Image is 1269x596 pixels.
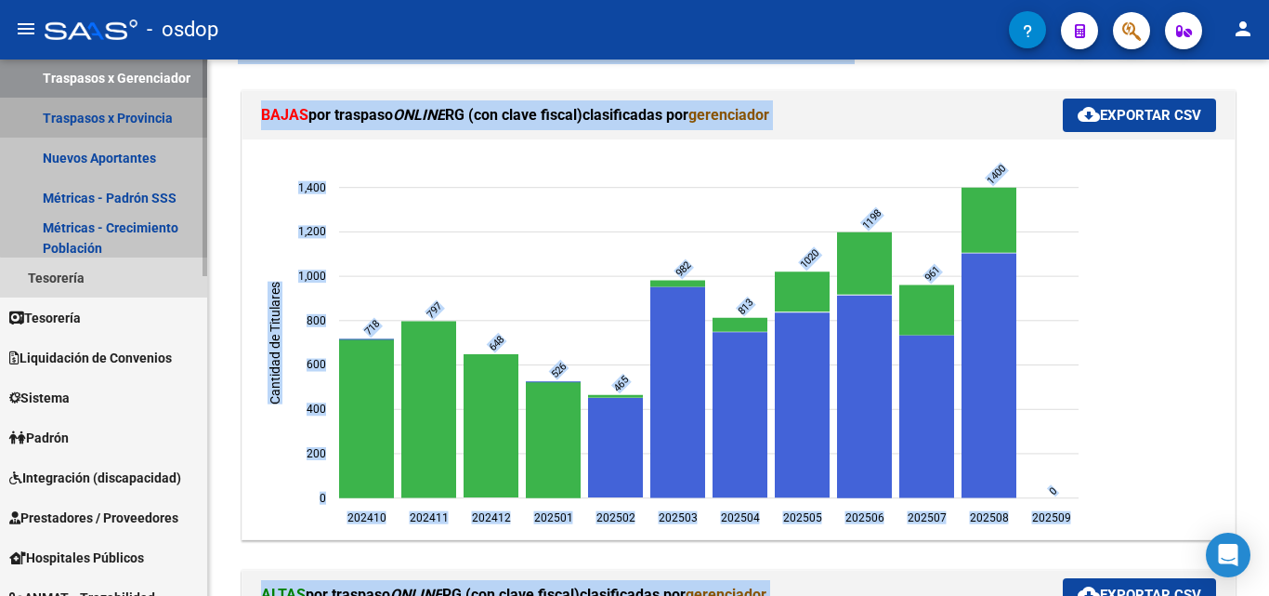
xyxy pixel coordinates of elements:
[775,272,830,311] path: 202505 Sin Gerenciador 184
[486,333,506,353] text: 648
[307,314,326,327] text: 800
[320,491,326,504] text: 0
[908,511,947,524] text: 202507
[721,511,760,524] text: 202504
[610,374,631,394] text: 465
[1078,103,1100,126] mat-icon: cloud_download
[688,106,769,124] span: gerenciador
[962,188,1016,253] path: 202508 Sin Gerenciador 297
[339,339,394,498] path: 202410 Sin Gerenciador 717
[673,259,693,280] text: 982
[298,225,326,238] text: 1,200
[410,511,449,524] text: 202411
[339,338,394,339] path: 202410 Z99 - Sin Identificar 1
[650,280,705,286] path: 202503 Sin Gerenciador 30
[9,468,181,488] span: Integración (discapacidad)
[859,207,883,232] text: 1198
[307,447,326,460] text: 200
[548,360,569,380] text: 526
[1032,511,1071,524] text: 202509
[261,106,308,124] span: BAJAS
[735,297,755,317] text: 813
[261,100,1063,130] h1: por traspaso RG (con clave fiscal) clasificadas por
[526,381,581,382] path: 202501 Z99 - Sin Identificar 2
[9,548,144,568] span: Hospitales Públicos
[147,9,218,50] span: - osdop
[713,332,767,497] path: 202504 Z99 - Sin Identificar 748
[650,287,705,498] path: 202503 Z99 - Sin Identificar 952
[1206,533,1250,577] div: Open Intercom Messenger
[899,285,954,335] path: 202507 Sin Gerenciador 227
[9,428,69,448] span: Padrón
[534,511,573,524] text: 202501
[424,300,444,321] text: 797
[1232,18,1254,40] mat-icon: person
[526,382,581,498] path: 202501 Sin Gerenciador 524
[9,388,70,408] span: Sistema
[393,106,445,124] i: ONLINE
[775,312,830,497] path: 202505 Z99 - Sin Identificar 836
[268,282,282,404] text: Cantidad de Titulares
[713,318,767,332] path: 202504 Sin Gerenciador 65
[298,270,326,283] text: 1,000
[1078,107,1201,124] span: Exportar CSV
[361,318,382,338] text: 718
[307,358,326,371] text: 600
[837,296,892,498] path: 202506 Z99 - Sin Identificar 914
[845,511,884,524] text: 202506
[15,18,37,40] mat-icon: menu
[307,403,326,416] text: 400
[472,511,511,524] text: 202412
[1063,99,1216,132] button: Exportar CSV
[1046,484,1058,497] text: 0
[464,354,518,497] path: 202412 Sin Gerenciador 648
[298,180,326,193] text: 1,400
[401,322,456,498] path: 202411 Sin Gerenciador 797
[588,395,643,398] path: 202502 Sin Gerenciador 14
[659,511,698,524] text: 202503
[837,232,892,295] path: 202506 Sin Gerenciador 284
[9,308,81,328] span: Tesorería
[984,163,1008,187] text: 1400
[922,264,942,285] text: 961
[9,348,172,368] span: Liquidación de Convenios
[899,336,954,498] path: 202507 Z99 - Sin Identificar 734
[347,511,386,524] text: 202410
[588,398,643,497] path: 202502 Z99 - Sin Identificar 451
[596,511,635,524] text: 202502
[9,508,178,528] span: Prestadores / Proveedores
[797,246,821,271] text: 1020
[970,511,1009,524] text: 202508
[783,511,822,524] text: 202505
[962,254,1016,498] path: 202508 Z99 - Sin Identificar 1103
